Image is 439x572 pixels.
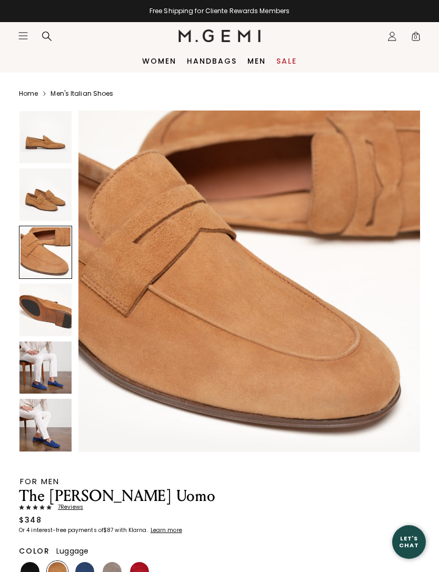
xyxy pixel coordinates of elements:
div: FOR MEN [20,477,238,485]
span: 0 [411,33,421,44]
span: Luggage [56,546,89,556]
div: Let's Chat [392,535,426,548]
img: The Sacca Uomo [78,111,420,452]
a: Men [247,57,266,65]
a: 7Reviews [19,504,238,510]
span: 7 Review s [52,504,83,510]
a: Learn more [149,527,182,534]
img: The Sacca Uomo [19,111,72,163]
img: M.Gemi [178,29,261,42]
a: Home [19,89,38,98]
a: Sale [276,57,297,65]
img: The Sacca Uomo [19,399,72,451]
div: $348 [19,515,42,525]
a: Men's Italian Shoes [51,89,113,98]
klarna-placement-style-amount: $87 [103,526,113,534]
a: Women [142,57,176,65]
klarna-placement-style-body: with Klarna [115,526,149,534]
a: Handbags [187,57,237,65]
klarna-placement-style-body: Or 4 interest-free payments of [19,526,103,534]
button: Open site menu [18,31,28,41]
klarna-placement-style-cta: Learn more [151,526,182,534]
img: The Sacca Uomo [19,168,72,220]
h2: Color [19,547,50,555]
img: The Sacca Uomo [19,342,72,394]
img: The Sacca Uomo [19,284,72,336]
h1: The [PERSON_NAME] Uomo [19,488,238,504]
